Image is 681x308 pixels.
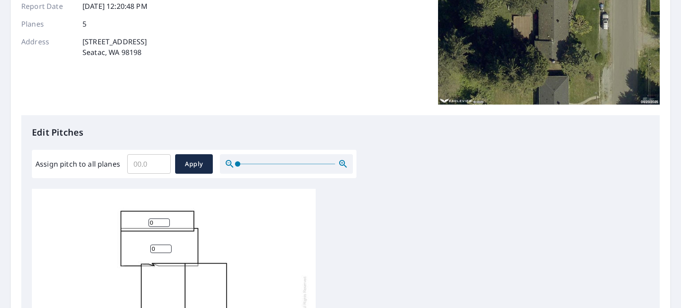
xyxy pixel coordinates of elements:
[82,1,148,12] p: [DATE] 12:20:48 PM
[21,1,74,12] p: Report Date
[21,19,74,29] p: Planes
[32,126,649,139] p: Edit Pitches
[82,36,147,58] p: [STREET_ADDRESS] Seatac, WA 98198
[182,159,206,170] span: Apply
[35,159,120,169] label: Assign pitch to all planes
[127,152,171,176] input: 00.0
[175,154,213,174] button: Apply
[21,36,74,58] p: Address
[82,19,86,29] p: 5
